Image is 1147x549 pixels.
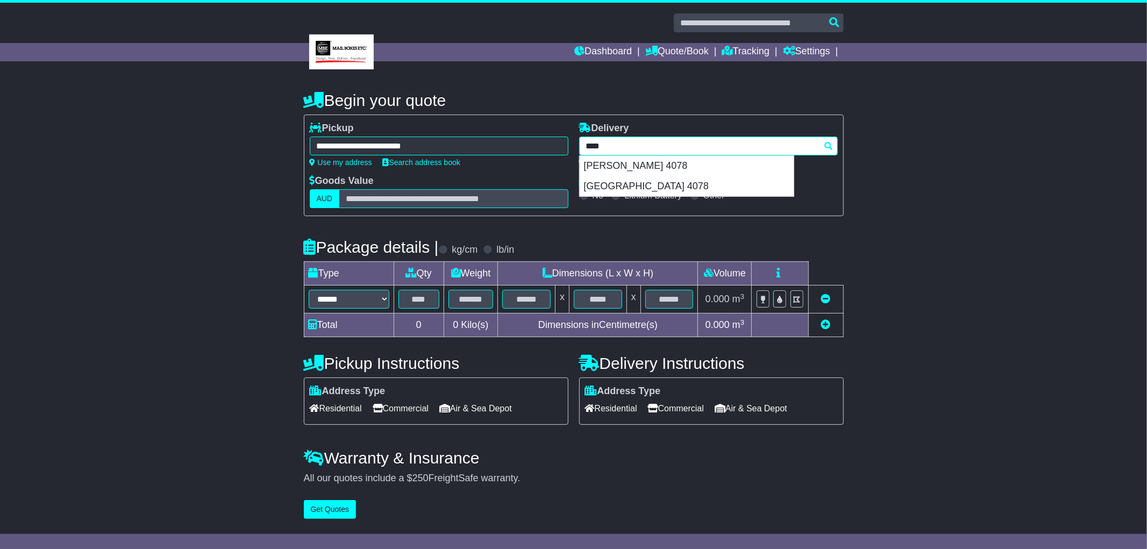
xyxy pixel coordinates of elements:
[304,500,357,519] button: Get Quotes
[373,400,429,417] span: Commercial
[555,286,569,313] td: x
[310,386,386,397] label: Address Type
[444,262,498,286] td: Weight
[394,313,444,337] td: 0
[732,319,745,330] span: m
[580,156,794,176] div: [PERSON_NAME] 4078
[821,319,831,330] a: Add new item
[310,158,372,167] a: Use my address
[310,123,354,134] label: Pickup
[715,400,787,417] span: Air & Sea Depot
[304,313,394,337] td: Total
[304,354,568,372] h4: Pickup Instructions
[740,318,745,326] sup: 3
[585,386,661,397] label: Address Type
[444,313,498,337] td: Kilo(s)
[310,189,340,208] label: AUD
[626,286,640,313] td: x
[310,175,374,187] label: Goods Value
[309,34,374,69] img: MBE Eight Mile Plains
[304,449,844,467] h4: Warranty & Insurance
[783,43,830,61] a: Settings
[740,293,745,301] sup: 3
[821,294,831,304] a: Remove this item
[706,294,730,304] span: 0.000
[304,238,439,256] h4: Package details |
[498,313,698,337] td: Dimensions in Centimetre(s)
[579,123,629,134] label: Delivery
[412,473,429,483] span: 250
[304,91,844,109] h4: Begin your quote
[645,43,709,61] a: Quote/Book
[585,400,637,417] span: Residential
[394,262,444,286] td: Qty
[706,319,730,330] span: 0.000
[452,244,478,256] label: kg/cm
[580,176,794,197] div: [GEOGRAPHIC_DATA] 4078
[496,244,514,256] label: lb/in
[732,294,745,304] span: m
[304,262,394,286] td: Type
[498,262,698,286] td: Dimensions (L x W x H)
[310,400,362,417] span: Residential
[579,354,844,372] h4: Delivery Instructions
[648,400,704,417] span: Commercial
[453,319,458,330] span: 0
[304,473,844,484] div: All our quotes include a $ FreightSafe warranty.
[698,262,752,286] td: Volume
[574,43,632,61] a: Dashboard
[383,158,460,167] a: Search address book
[722,43,770,61] a: Tracking
[439,400,512,417] span: Air & Sea Depot
[579,137,838,155] typeahead: Please provide city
